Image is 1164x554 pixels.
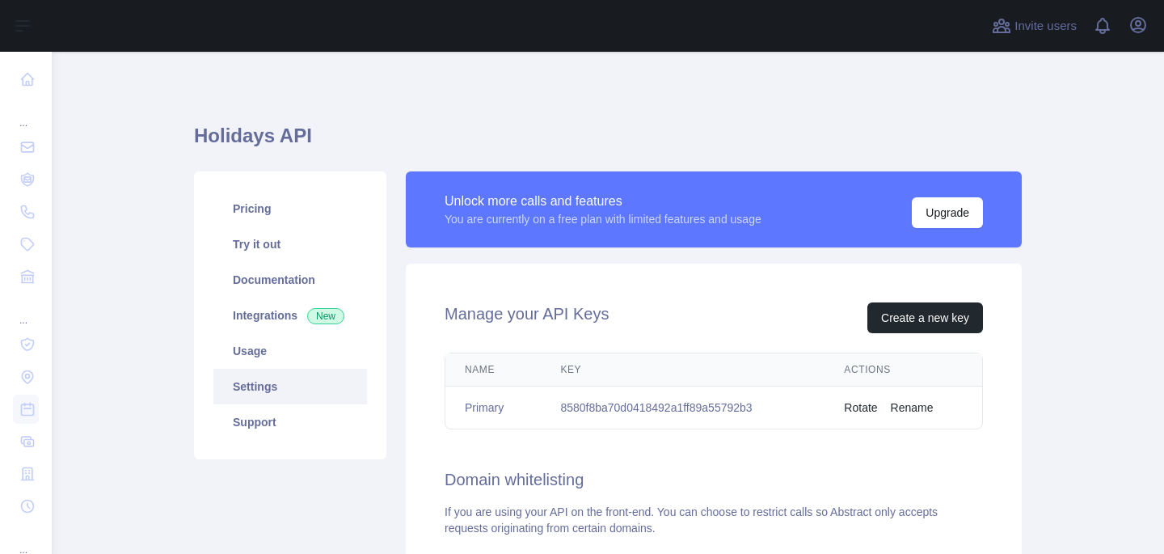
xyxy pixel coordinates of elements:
button: Rotate [844,400,877,416]
th: Key [541,353,824,387]
h1: Holidays API [194,123,1022,162]
button: Upgrade [912,197,983,228]
span: New [307,308,344,324]
td: 8580f8ba70d0418492a1ff89a55792b3 [541,387,824,429]
div: Unlock more calls and features [445,192,761,211]
div: ... [13,294,39,327]
div: ... [13,97,39,129]
a: Settings [213,369,367,404]
button: Rename [891,400,934,416]
div: If you are using your API on the front-end. You can choose to restrict calls so Abstract only acc... [445,504,983,536]
th: Name [445,353,541,387]
td: Primary [445,387,541,429]
a: Usage [213,333,367,369]
a: Support [213,404,367,440]
a: Try it out [213,226,367,262]
a: Integrations New [213,298,367,333]
span: Invite users [1014,17,1077,36]
h2: Domain whitelisting [445,468,983,491]
h2: Manage your API Keys [445,302,609,333]
a: Documentation [213,262,367,298]
div: You are currently on a free plan with limited features and usage [445,211,761,227]
button: Invite users [989,13,1080,39]
th: Actions [824,353,982,387]
button: Create a new key [867,302,983,333]
a: Pricing [213,191,367,226]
